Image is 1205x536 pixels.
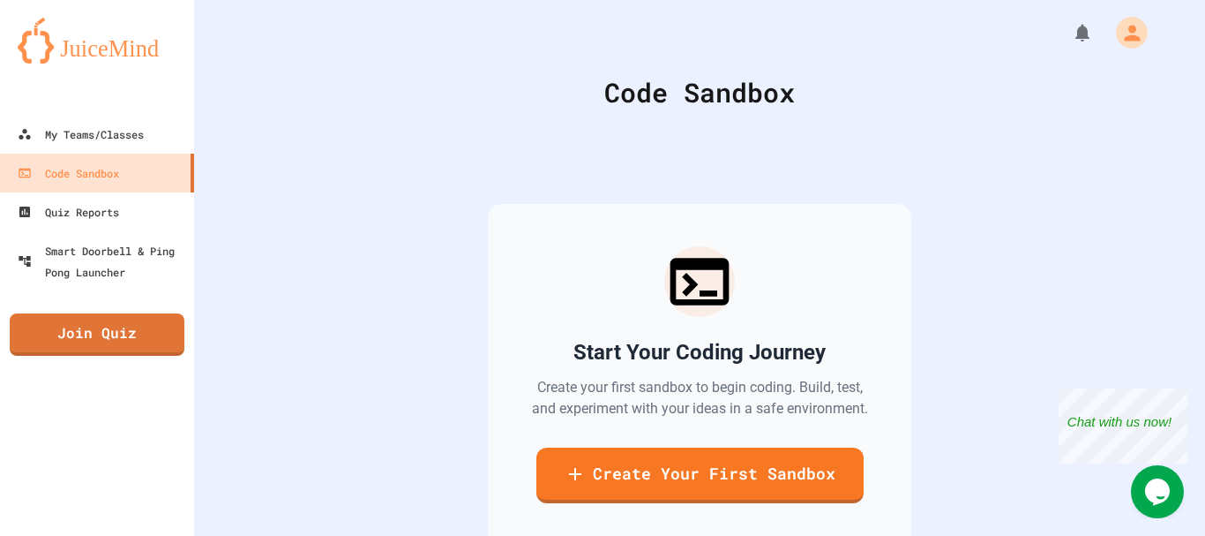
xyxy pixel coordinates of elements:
div: My Account [1097,12,1152,53]
div: My Teams/Classes [18,124,144,145]
div: Code Sandbox [238,72,1161,112]
h2: Start Your Coding Journey [573,338,826,366]
div: Code Sandbox [18,162,119,184]
div: My Notifications [1039,18,1097,48]
img: logo-orange.svg [18,18,176,64]
p: Create your first sandbox to begin coding. Build, test, and experiment with your ideas in a safe ... [530,377,869,419]
iframe: chat widget [1131,465,1187,518]
div: Smart Doorbell & Ping Pong Launcher [18,240,187,283]
a: Create Your First Sandbox [536,448,864,503]
a: Join Quiz [10,313,184,356]
div: Quiz Reports [18,201,119,223]
iframe: chat widget [1059,389,1187,464]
